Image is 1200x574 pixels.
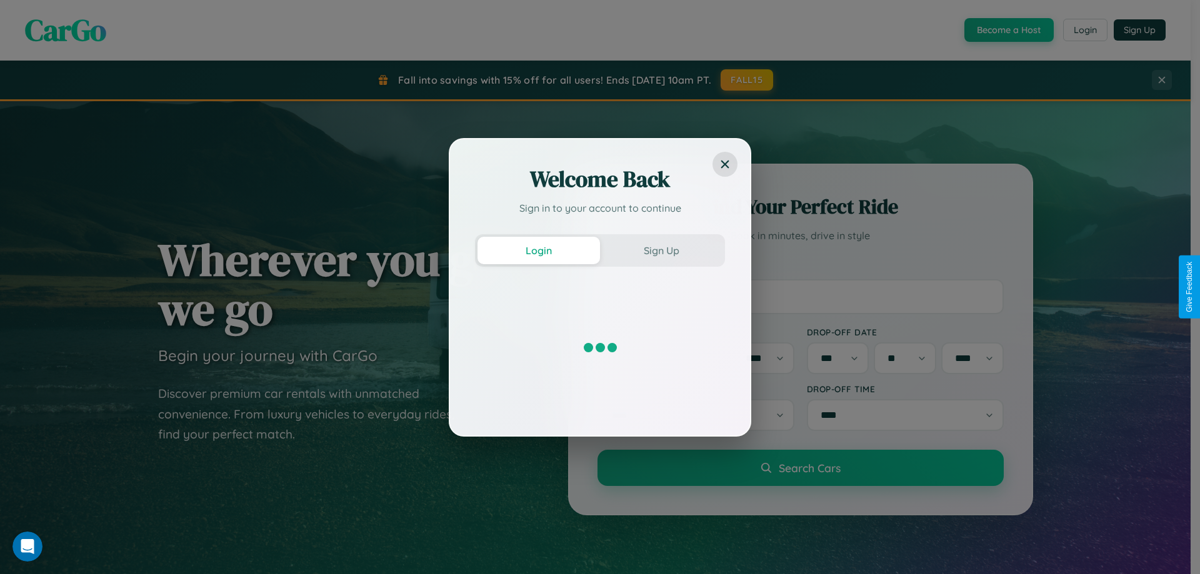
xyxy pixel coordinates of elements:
button: Sign Up [600,237,722,264]
iframe: Intercom live chat [12,532,42,562]
h2: Welcome Back [475,164,725,194]
div: Give Feedback [1185,262,1194,312]
button: Login [477,237,600,264]
p: Sign in to your account to continue [475,200,725,215]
